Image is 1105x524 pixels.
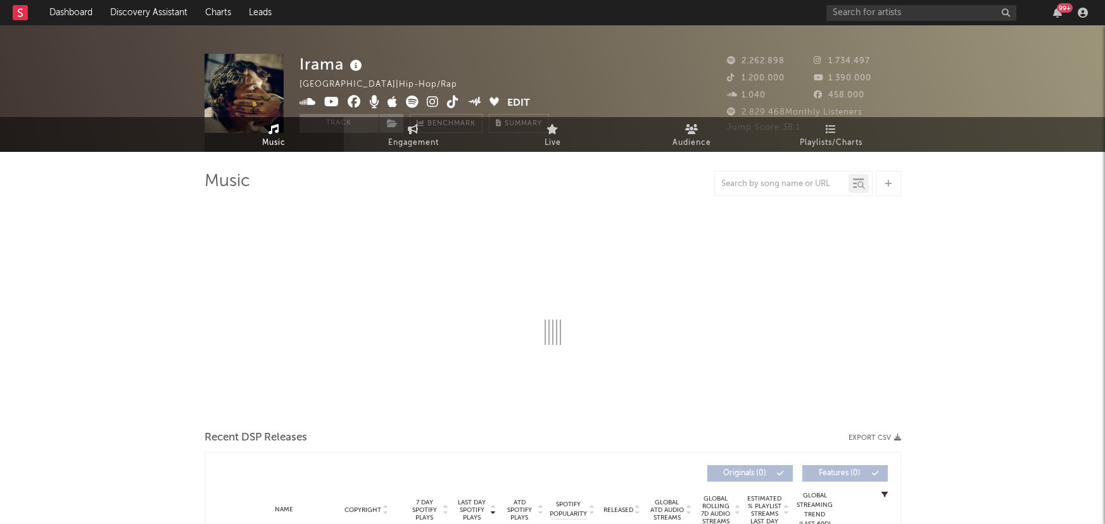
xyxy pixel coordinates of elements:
[410,114,483,133] a: Benchmark
[550,500,587,519] span: Spotify Popularity
[727,91,766,99] span: 1.040
[826,5,1016,21] input: Search for artists
[408,499,441,521] span: 7 Day Spotify Plays
[243,505,326,515] div: Name
[802,465,888,482] button: Features(0)
[800,135,862,151] span: Playlists/Charts
[715,179,849,189] input: Search by song name or URL
[483,117,622,152] a: Live
[603,506,633,514] span: Released
[727,57,785,65] span: 2.262.898
[507,96,530,111] button: Edit
[811,470,869,477] span: Features ( 0 )
[503,499,536,521] span: ATD Spotify Plays
[205,117,344,152] a: Music
[545,135,561,151] span: Live
[650,499,685,521] span: Global ATD Audio Streams
[716,470,774,477] span: Originals ( 0 )
[489,114,549,133] button: Summary
[344,117,483,152] a: Engagement
[1053,8,1062,18] button: 99+
[814,91,864,99] span: 458.000
[622,117,762,152] a: Audience
[344,506,381,514] span: Copyright
[300,54,365,75] div: Irama
[814,57,870,65] span: 1.734.497
[672,135,711,151] span: Audience
[388,135,439,151] span: Engagement
[1057,3,1073,13] div: 99 +
[455,499,489,521] span: Last Day Spotify Plays
[205,430,307,446] span: Recent DSP Releases
[262,135,286,151] span: Music
[707,465,793,482] button: Originals(0)
[727,108,862,116] span: 2.829.468 Monthly Listeners
[814,74,871,82] span: 1.390.000
[300,114,379,133] button: Track
[727,74,785,82] span: 1.200.000
[300,77,472,92] div: [GEOGRAPHIC_DATA] | Hip-Hop/Rap
[849,434,901,442] button: Export CSV
[762,117,901,152] a: Playlists/Charts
